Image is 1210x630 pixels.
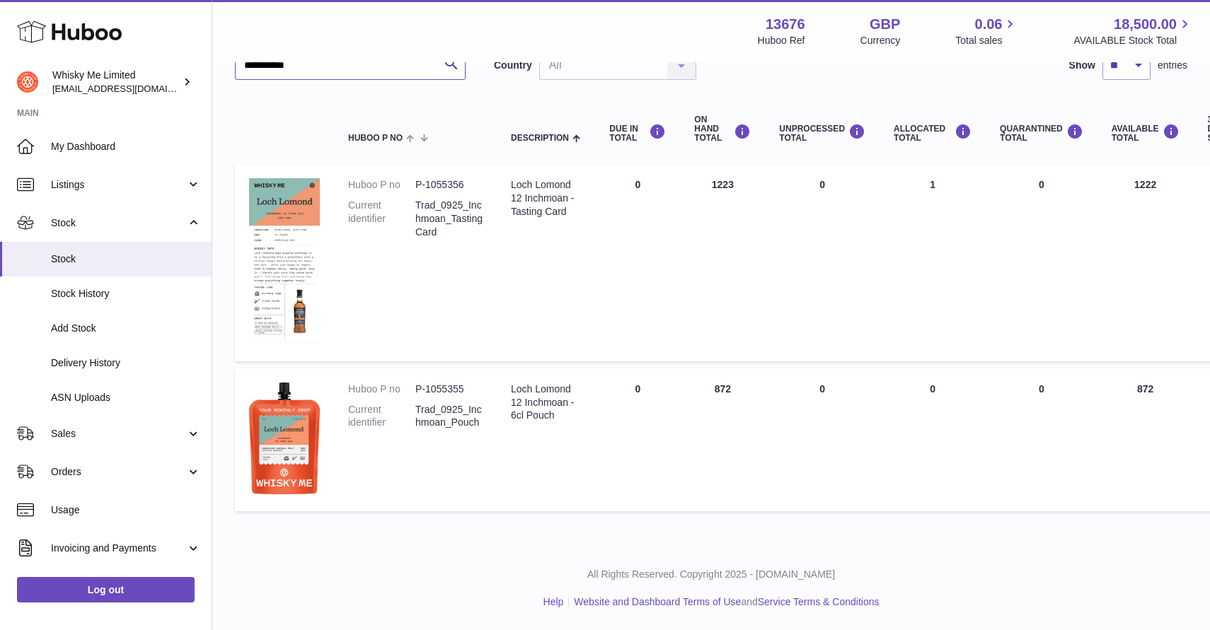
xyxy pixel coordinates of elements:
span: 0 [1039,383,1044,395]
dt: Current identifier [348,403,415,430]
div: ALLOCATED Total [894,124,972,143]
span: Delivery History [51,356,201,370]
span: 18,500.00 [1114,15,1177,34]
span: Stock [51,252,201,266]
a: Log out [17,577,195,602]
td: 872 [1097,368,1194,512]
td: 0 [765,164,880,361]
span: Orders [51,465,186,479]
div: Currency [860,34,901,47]
a: 18,500.00 AVAILABLE Stock Total [1073,15,1193,47]
li: and [569,595,879,609]
div: QUARANTINED Total [1000,124,1083,143]
span: entries [1158,59,1187,72]
div: AVAILABLE Total [1112,124,1180,143]
img: product image [249,178,320,344]
div: Loch Lomond 12 Inchmoan - Tasting Card [511,178,581,218]
div: Loch Lomond 12 Inchmoan - 6cl Pouch [511,383,581,423]
strong: GBP [870,15,900,34]
dd: Trad_0925_Inchmoan_Pouch [415,403,483,430]
label: Country [494,59,532,72]
span: Description [511,134,569,143]
td: 1 [880,164,986,361]
div: Huboo Ref [758,34,805,47]
div: Whisky Me Limited [52,69,180,95]
strong: 13676 [766,15,805,34]
img: orders@whiskyshop.com [17,71,38,93]
td: 0 [595,164,680,361]
td: 1222 [1097,164,1194,361]
span: My Dashboard [51,140,201,153]
span: Listings [51,178,186,192]
label: Show [1069,59,1095,72]
div: ON HAND Total [694,115,751,144]
span: Invoicing and Payments [51,542,186,555]
td: 1223 [680,164,765,361]
span: Add Stock [51,322,201,335]
div: DUE IN TOTAL [609,124,666,143]
div: UNPROCESSED Total [779,124,865,143]
span: AVAILABLE Stock Total [1073,34,1193,47]
td: 872 [680,368,765,512]
span: Total sales [955,34,1018,47]
a: Help [543,596,564,607]
span: ASN Uploads [51,391,201,404]
dd: Trad_0925_Inchmoan_TastingCard [415,199,483,239]
dd: P-1055356 [415,178,483,192]
dt: Current identifier [348,199,415,239]
a: Website and Dashboard Terms of Use [574,596,741,607]
a: 0.06 Total sales [955,15,1018,47]
span: Usage [51,503,201,517]
dd: P-1055355 [415,383,483,396]
span: 0.06 [975,15,1003,34]
dt: Huboo P no [348,178,415,192]
img: product image [249,383,320,494]
span: 0 [1039,179,1044,190]
span: Huboo P no [348,134,403,143]
span: Sales [51,427,186,441]
span: Stock History [51,287,201,301]
dt: Huboo P no [348,383,415,396]
a: Service Terms & Conditions [758,596,880,607]
span: Stock [51,216,186,230]
span: [EMAIL_ADDRESS][DOMAIN_NAME] [52,83,208,94]
td: 0 [595,368,680,512]
p: All Rights Reserved. Copyright 2025 - [DOMAIN_NAME] [224,568,1199,581]
td: 0 [765,368,880,512]
td: 0 [880,368,986,512]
